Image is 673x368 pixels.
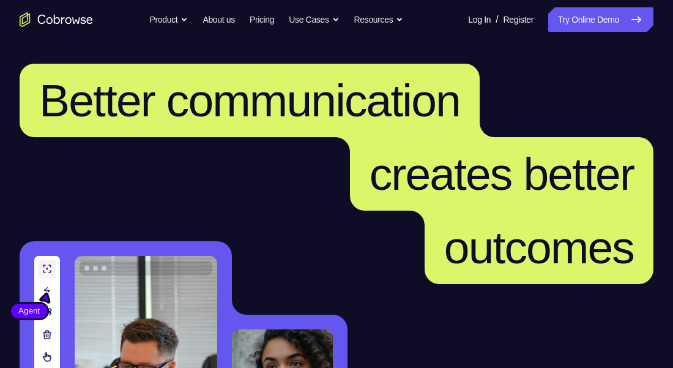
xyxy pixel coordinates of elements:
a: About us [203,7,234,32]
button: Resources [354,7,404,32]
a: Pricing [250,7,274,32]
a: Log In [468,7,491,32]
span: Agent [11,305,47,317]
span: creates better [370,148,634,200]
span: / [496,12,498,27]
button: Use Cases [289,7,339,32]
a: Try Online Demo [548,7,653,32]
span: Better communication [39,75,460,126]
span: outcomes [444,222,634,273]
a: Register [504,7,534,32]
button: Product [150,7,188,32]
a: Go to the home page [20,12,93,27]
